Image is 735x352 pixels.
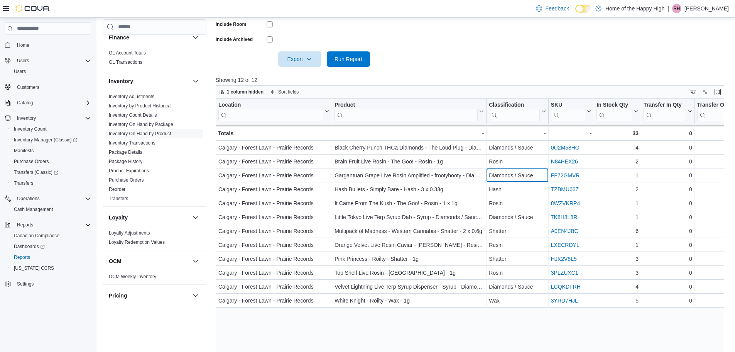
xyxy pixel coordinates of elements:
[14,114,39,123] button: Inventory
[644,171,692,180] div: 0
[489,185,546,194] div: Hash
[335,101,478,121] div: Product
[327,51,370,67] button: Run Report
[644,101,686,109] div: Transfer In Qty
[191,257,200,266] button: OCM
[14,82,91,92] span: Customers
[14,56,91,65] span: Users
[11,179,91,188] span: Transfers
[109,240,165,245] a: Loyalty Redemption Values
[2,55,94,66] button: Users
[109,292,189,299] button: Pricing
[335,185,484,194] div: Hash Bullets - Simply Bare - Hash - 3 x 0.33g
[103,272,206,284] div: OCM
[11,124,50,134] a: Inventory Count
[551,101,586,121] div: SKU URL
[644,296,692,305] div: 0
[14,265,54,271] span: [US_STATE] CCRS
[551,214,578,220] a: 7K8H8L8R
[8,156,94,167] button: Purchase Orders
[335,157,484,166] div: Brain Fruit Live Rosin - The Goo! - Rosin - 1g
[489,157,546,166] div: Rosin
[278,89,299,95] span: Sort fields
[216,87,267,97] button: 1 column hidden
[109,121,173,128] span: Inventory On Hand by Package
[8,167,94,178] a: Transfers (Classic)
[218,101,329,121] button: Location
[109,214,128,221] h3: Loyalty
[14,40,91,50] span: Home
[109,60,142,65] a: GL Transactions
[596,199,639,208] div: 1
[596,157,639,166] div: 2
[11,168,61,177] a: Transfers (Classic)
[14,137,78,143] span: Inventory Manager (Classic)
[109,103,172,109] a: Inventory by Product Historical
[14,194,91,203] span: Operations
[218,185,329,194] div: Calgary - Forest Lawn - Prairie Records
[109,158,142,165] span: Package History
[605,4,664,13] p: Home of the Happy High
[596,129,639,138] div: 33
[551,256,577,262] a: HJK2V8L5
[11,157,52,166] a: Purchase Orders
[596,296,639,305] div: 5
[489,171,546,180] div: Diamonds / Sauce
[218,240,329,250] div: Calgary - Forest Lawn - Prairie Records
[335,268,484,277] div: Top Shelf Live Rosin - [GEOGRAPHIC_DATA] - 1g
[14,148,34,154] span: Manifests
[191,77,200,86] button: Inventory
[2,219,94,230] button: Reports
[17,42,29,48] span: Home
[103,228,206,250] div: Loyalty
[14,206,53,213] span: Cash Management
[14,158,49,165] span: Purchase Orders
[109,274,156,279] a: OCM Weekly Inventory
[335,240,484,250] div: Orange Velvet Live Resin Caviar - [PERSON_NAME] - Resin - 1g
[109,94,154,100] span: Inventory Adjustments
[489,226,546,236] div: Shatter
[596,254,639,264] div: 3
[644,240,692,250] div: 0
[109,187,125,192] a: Reorder
[644,282,692,291] div: 0
[335,199,484,208] div: It Came From The Kush - The Goo! - Rosin - 1 x 1g
[109,214,189,221] button: Loyalty
[14,41,32,50] a: Home
[216,76,730,84] p: Showing 12 of 12
[2,278,94,289] button: Settings
[109,177,144,183] span: Purchase Orders
[596,226,639,236] div: 6
[684,4,729,13] p: [PERSON_NAME]
[8,134,94,145] a: Inventory Manager (Classic)
[109,34,129,41] h3: Finance
[109,103,172,109] span: Inventory by Product Historical
[11,253,33,262] a: Reports
[109,50,146,56] a: GL Account Totals
[109,140,155,146] a: Inventory Transactions
[335,213,484,222] div: Little Tokyo Live Terp Syrup Dab - Syrup - Diamonds / Sauce - 1g
[551,186,579,192] a: TZBMU66Z
[551,298,578,304] a: 3YRD7HJL
[109,131,171,137] span: Inventory On Hand by Product
[335,143,484,152] div: Black Cherry Punch THCa Diamonds - The Loud Plug - Diamonds / Sauce - 1g
[11,67,91,76] span: Users
[17,84,39,90] span: Customers
[11,242,91,251] span: Dashboards
[335,254,484,264] div: Pink Princess - Roilty - Shatter - 1g
[672,4,681,13] div: Rebecca Harper
[11,124,91,134] span: Inventory Count
[11,146,91,155] span: Manifests
[15,5,50,12] img: Cova
[103,48,206,70] div: Finance
[218,254,329,264] div: Calgary - Forest Lawn - Prairie Records
[575,5,591,13] input: Dark Mode
[14,169,58,175] span: Transfers (Classic)
[191,291,200,300] button: Pricing
[109,159,142,164] a: Package History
